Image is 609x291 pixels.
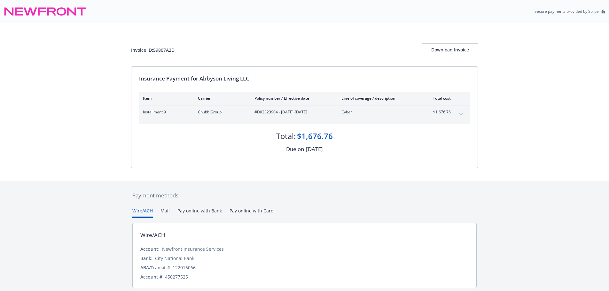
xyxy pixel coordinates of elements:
div: Payment methods [132,191,477,200]
button: Pay online with Bank [177,207,222,218]
button: Pay online with Card [230,207,274,218]
span: Cyber [341,109,417,115]
div: 450277525 [165,273,188,280]
div: Newfront Insurance Services [162,246,224,252]
button: expand content [456,109,466,119]
span: Chubb Group [198,109,244,115]
div: Account # [140,273,162,280]
div: Total: [276,131,296,142]
div: Invoice ID: 59807A2D [131,47,175,53]
div: Installment 9Chubb Group#D02323904 - [DATE]-[DATE]Cyber$1,676.76expand content [139,105,470,124]
div: Due on [286,145,304,153]
div: Account: [140,246,160,252]
button: Download Invoice [422,43,478,56]
div: Insurance Payment for Abbyson Living LLC [139,74,470,83]
div: $1,676.76 [297,131,333,142]
div: Bank: [140,255,152,262]
span: #D02323904 - [DATE]-[DATE] [254,109,331,115]
div: Wire/ACH [140,231,165,239]
button: Mail [160,207,170,218]
span: Installment 9 [143,109,188,115]
div: Item [143,96,188,101]
p: Secure payments provided by Stripe [535,9,599,14]
div: Download Invoice [422,44,478,56]
div: Line of coverage / description [341,96,417,101]
div: City National Bank [155,255,194,262]
div: Total cost [427,96,451,101]
div: ABA/Transit # [140,264,170,271]
div: Policy number / Effective date [254,96,331,101]
div: 122016066 [173,264,196,271]
div: [DATE] [306,145,323,153]
div: Carrier [198,96,244,101]
button: Wire/ACH [132,207,153,218]
span: $1,676.76 [427,109,451,115]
